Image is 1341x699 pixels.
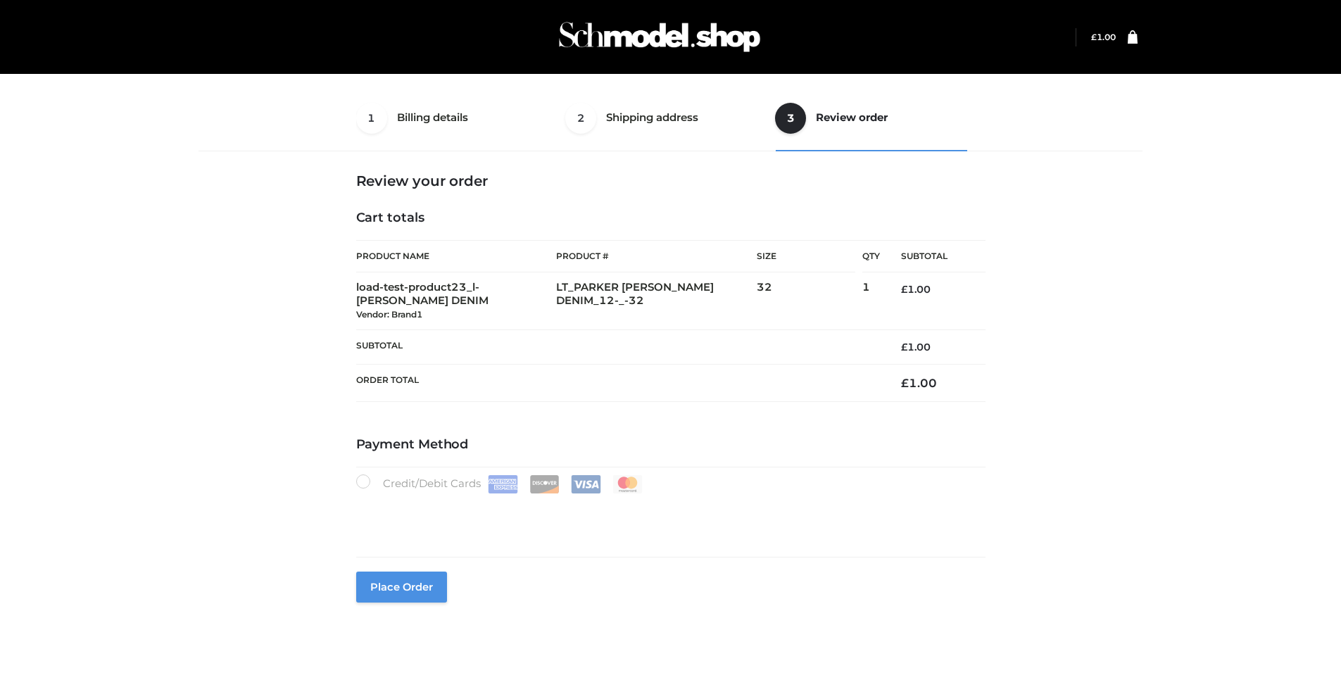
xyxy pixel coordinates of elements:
[356,210,986,226] h4: Cart totals
[1091,32,1097,42] span: £
[488,475,518,493] img: Amex
[554,9,765,65] img: Schmodel Admin 964
[356,172,986,189] h3: Review your order
[862,272,880,329] td: 1
[1091,32,1116,42] a: £1.00
[757,241,855,272] th: Size
[1091,32,1116,42] bdi: 1.00
[356,572,447,603] button: Place order
[880,241,986,272] th: Subtotal
[529,475,560,493] img: Discover
[356,309,422,320] small: Vendor: Brand1
[901,283,907,296] span: £
[556,272,757,329] td: LT_PARKER [PERSON_NAME] DENIM_12-_-32
[571,475,601,493] img: Visa
[356,240,557,272] th: Product Name
[901,341,931,353] bdi: 1.00
[901,376,937,390] bdi: 1.00
[612,475,643,493] img: Mastercard
[356,437,986,453] h4: Payment Method
[556,240,757,272] th: Product #
[901,341,907,353] span: £
[353,491,983,542] iframe: Secure payment input frame
[901,283,931,296] bdi: 1.00
[757,272,862,329] td: 32
[356,364,880,401] th: Order Total
[862,240,880,272] th: Qty
[356,474,644,493] label: Credit/Debit Cards
[901,376,909,390] span: £
[356,329,880,364] th: Subtotal
[356,272,557,329] td: load-test-product23_l-[PERSON_NAME] DENIM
